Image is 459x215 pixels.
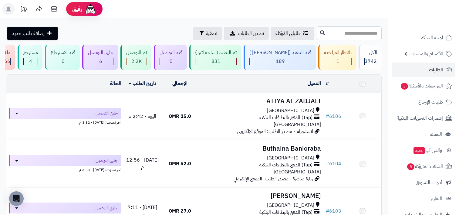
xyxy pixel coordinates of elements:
[84,3,96,15] img: ai-face.png
[275,30,300,37] span: طلباتي المُوكلة
[429,66,443,74] span: الطلبات
[96,158,118,164] span: جاري التوصيل
[392,95,455,109] a: طلبات الإرجاع
[392,111,455,125] a: إشعارات التحويلات البنكية
[308,80,321,87] a: العميل
[392,127,455,142] a: العملاء
[1,58,10,65] span: 466
[392,175,455,190] a: أدوات التسويق
[357,45,383,70] a: الكل3742
[392,63,455,77] a: الطلبات
[153,45,188,70] a: قيد التوصيل 0
[9,166,121,172] div: اخر تحديث: [DATE] - 3:33 م
[119,45,153,70] a: تم التوصيل 2.2K
[129,80,156,87] a: تاريخ الطلب
[224,27,269,40] a: تصدير الطلبات
[72,5,82,13] span: رفيق
[234,175,313,183] span: زيارة مباشرة - مصدر الطلب: الموقع الإلكتروني
[392,79,455,93] a: المراجعات والأسئلة3
[276,58,285,65] span: 189
[160,49,182,56] div: قيد التوصيل
[413,146,442,155] span: وآتس آب
[96,205,118,211] span: جاري التوصيل
[169,113,191,120] span: 15.0 OMR
[271,27,314,40] a: طلباتي المُوكلة
[172,80,187,87] a: الإجمالي
[195,58,236,65] div: 831
[392,159,455,174] a: السلات المتروكة5
[44,45,81,70] a: قيد الاسترجاع 0
[9,191,24,206] div: Open Intercom Messenger
[51,58,75,65] div: 0
[242,45,317,70] a: قيد التنفيذ ([PERSON_NAME] ) 189
[62,58,65,65] span: 0
[126,49,147,56] div: تم التوصيل
[365,58,377,65] span: 3742
[326,113,329,120] span: #
[259,114,312,121] span: (Tap) الدفع بالبطاقات البنكية
[249,49,311,56] div: قيد التنفيذ ([PERSON_NAME] )
[238,30,264,37] span: تصدير الطلبات
[326,207,341,215] a: #6103
[407,162,443,171] span: السلات المتروكة
[267,202,314,209] span: [GEOGRAPHIC_DATA]
[274,168,321,176] span: [GEOGRAPHIC_DATA]
[81,45,119,70] a: جاري التوصيل 6
[364,49,377,56] div: الكل
[16,3,31,17] a: تحديثات المنصة
[418,15,453,28] img: logo-2.png
[430,194,442,203] span: التقارير
[7,27,58,40] a: إضافة طلب جديد
[195,49,237,56] div: تم التنفيذ ( ساحة اتين)
[430,130,442,138] span: العملاء
[420,33,443,42] span: لوحة التحكم
[99,58,102,65] span: 6
[169,207,191,215] span: 27.0 OMR
[88,49,113,56] div: جاري التوصيل
[1,49,11,56] div: ملغي
[410,49,443,58] span: الأقسام والمنتجات
[12,30,45,37] span: إضافة طلب جديد
[29,58,32,65] span: 4
[201,193,321,200] h3: [PERSON_NAME]
[326,207,329,215] span: #
[317,45,357,70] a: بانتظار المراجعة 1
[392,143,455,158] a: وآتس آبجديد
[16,45,44,70] a: مسترجع 4
[188,45,242,70] a: تم التنفيذ ( ساحة اتين) 831
[400,82,443,90] span: المراجعات والأسئلة
[259,162,312,169] span: (Tap) الدفع بالبطاقات البنكية
[418,98,443,106] span: طلبات الإرجاع
[170,58,173,65] span: 0
[267,107,314,114] span: [GEOGRAPHIC_DATA]
[274,121,321,128] span: [GEOGRAPHIC_DATA]
[413,147,425,154] span: جديد
[326,80,329,87] a: #
[23,49,38,56] div: مسترجع
[237,128,313,135] span: انستجرام - مصدر الطلب: الموقع الإلكتروني
[324,58,351,65] div: 1
[51,49,75,56] div: قيد الاسترجاع
[336,58,339,65] span: 1
[160,58,182,65] div: 0
[126,156,159,171] span: [DATE] - 12:56 م
[127,58,147,65] div: 2245
[9,119,121,125] div: اخر تحديث: [DATE] - 3:32 م
[110,80,121,87] a: الحالة
[131,58,142,65] span: 2.2K
[24,58,38,65] div: 4
[326,160,341,167] a: #6104
[211,58,221,65] span: 831
[201,98,321,105] h3: ATIYA AL ZADJALI
[169,160,191,167] span: 52.0 OMR
[206,30,217,37] span: تصفية
[397,114,443,122] span: إشعارات التحويلات البنكية
[392,30,455,45] a: لوحة التحكم
[201,145,321,152] h3: Buthaina Banioraba
[407,163,414,170] span: 5
[326,160,329,167] span: #
[129,113,156,120] span: اليوم - 2:42 م
[193,27,222,40] button: تصفية
[326,113,341,120] a: #6106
